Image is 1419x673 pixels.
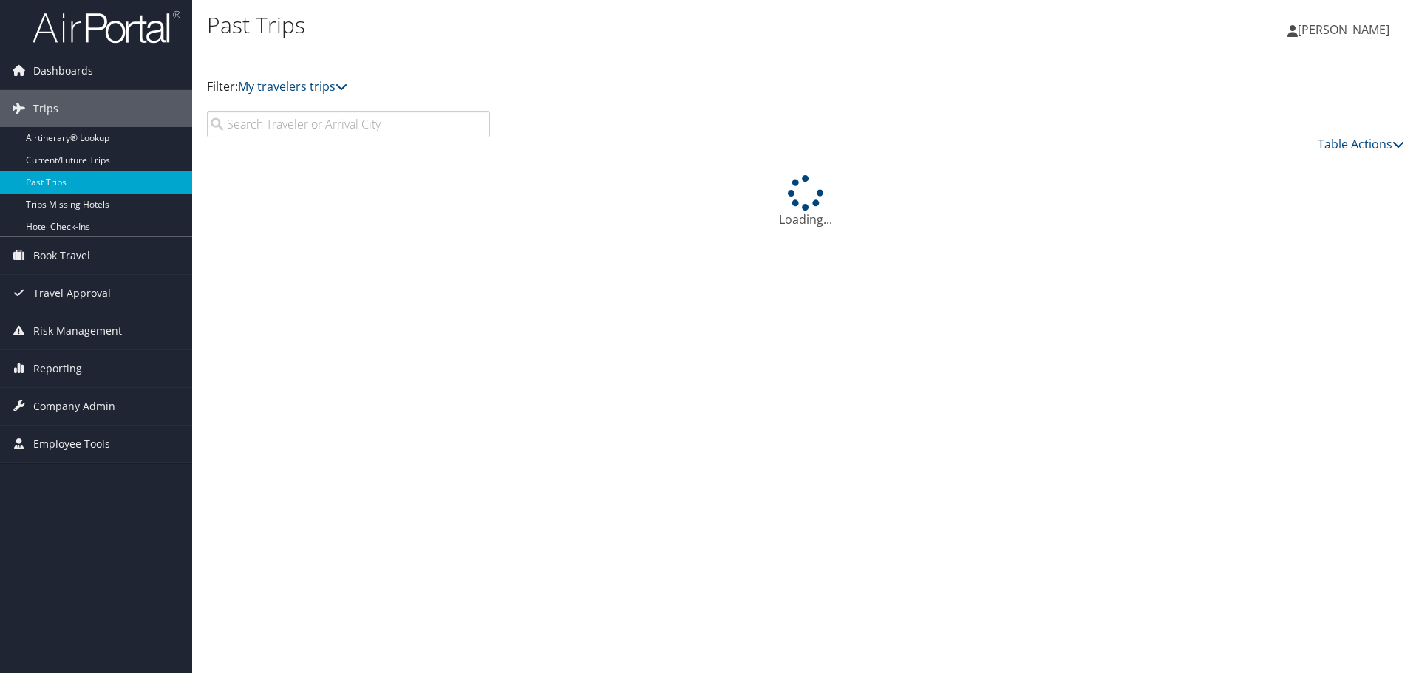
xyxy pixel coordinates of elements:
[207,175,1404,228] div: Loading...
[238,78,347,95] a: My travelers trips
[33,350,82,387] span: Reporting
[207,78,1005,97] p: Filter:
[207,111,490,137] input: Search Traveler or Arrival City
[1318,136,1404,152] a: Table Actions
[33,237,90,274] span: Book Travel
[33,312,122,349] span: Risk Management
[33,388,115,425] span: Company Admin
[207,10,1005,41] h1: Past Trips
[33,10,180,44] img: airportal-logo.png
[33,90,58,127] span: Trips
[33,426,110,462] span: Employee Tools
[33,275,111,312] span: Travel Approval
[1287,7,1404,52] a: [PERSON_NAME]
[33,52,93,89] span: Dashboards
[1298,21,1389,38] span: [PERSON_NAME]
